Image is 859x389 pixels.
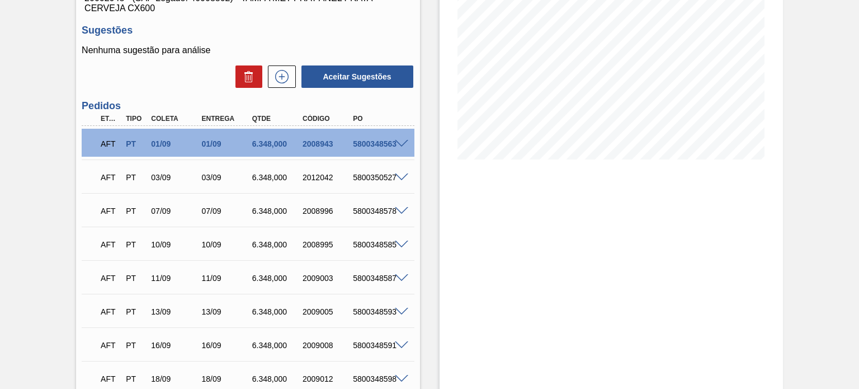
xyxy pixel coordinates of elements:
button: Aceitar Sugestões [301,65,413,88]
p: AFT [101,307,120,316]
div: Aguardando Fornecimento [98,165,123,190]
div: Pedido de Transferência [123,307,148,316]
div: 2008943 [300,139,355,148]
div: 18/09/2025 [148,374,204,383]
div: 5800348598 [350,374,405,383]
div: Pedido de Transferência [123,173,148,182]
div: Aguardando Fornecimento [98,333,123,358]
h3: Pedidos [82,100,414,112]
div: 11/09/2025 [199,274,254,283]
div: Pedido de Transferência [123,240,148,249]
div: 13/09/2025 [199,307,254,316]
div: Pedido de Transferência [123,374,148,383]
div: PO [350,115,405,123]
div: 5800348578 [350,207,405,215]
div: 01/09/2025 [148,139,204,148]
p: AFT [101,173,120,182]
div: 10/09/2025 [148,240,204,249]
div: Entrega [199,115,254,123]
div: Aguardando Fornecimento [98,299,123,324]
div: 2009008 [300,341,355,350]
div: 18/09/2025 [199,374,254,383]
div: Coleta [148,115,204,123]
div: Aguardando Fornecimento [98,132,123,156]
div: Etapa [98,115,123,123]
div: 03/09/2025 [199,173,254,182]
div: 6.348,000 [249,341,305,350]
p: AFT [101,207,120,215]
div: 2008996 [300,207,355,215]
p: AFT [101,274,120,283]
div: 5800348585 [350,240,405,249]
div: Pedido de Transferência [123,341,148,350]
div: 6.348,000 [249,274,305,283]
div: 01/09/2025 [199,139,254,148]
div: 07/09/2025 [199,207,254,215]
div: 16/09/2025 [199,341,254,350]
div: 11/09/2025 [148,274,204,283]
div: 2009003 [300,274,355,283]
div: 16/09/2025 [148,341,204,350]
div: 6.348,000 [249,139,305,148]
div: 5800350527 [350,173,405,182]
p: AFT [101,139,120,148]
div: 6.348,000 [249,207,305,215]
p: AFT [101,240,120,249]
div: 6.348,000 [249,374,305,383]
div: Pedido de Transferência [123,274,148,283]
div: Excluir Sugestões [230,65,262,88]
div: 5800348563 [350,139,405,148]
div: 03/09/2025 [148,173,204,182]
div: 2008995 [300,240,355,249]
p: Nenhuma sugestão para análise [82,45,414,55]
div: Tipo [123,115,148,123]
div: Aceitar Sugestões [296,64,414,89]
div: 6.348,000 [249,307,305,316]
div: Aguardando Fornecimento [98,199,123,223]
div: Aguardando Fornecimento [98,266,123,290]
div: Nova sugestão [262,65,296,88]
div: 2009005 [300,307,355,316]
div: 13/09/2025 [148,307,204,316]
div: 5800348591 [350,341,405,350]
div: 2012042 [300,173,355,182]
div: 07/09/2025 [148,207,204,215]
div: 6.348,000 [249,240,305,249]
div: Aguardando Fornecimento [98,232,123,257]
div: 5800348593 [350,307,405,316]
div: 5800348587 [350,274,405,283]
div: Pedido de Transferência [123,139,148,148]
div: 10/09/2025 [199,240,254,249]
p: AFT [101,374,120,383]
p: AFT [101,341,120,350]
div: Qtde [249,115,305,123]
div: 2009012 [300,374,355,383]
div: Código [300,115,355,123]
div: 6.348,000 [249,173,305,182]
h3: Sugestões [82,25,414,36]
div: Pedido de Transferência [123,207,148,215]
